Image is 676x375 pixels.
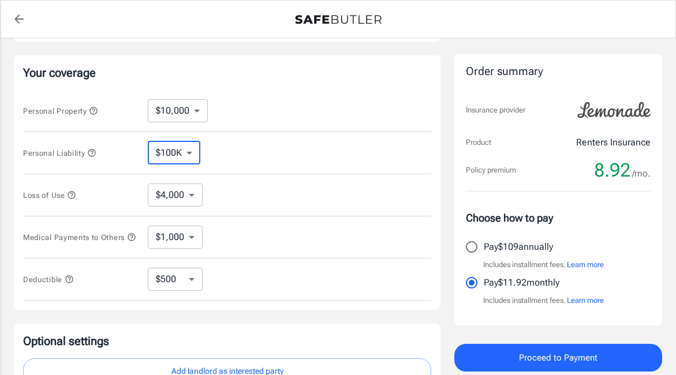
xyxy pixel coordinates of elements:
div: Order summary [466,63,651,80]
button: Loss of Use [23,188,76,202]
img: Back to quotes [295,15,382,24]
span: Proceed to Payment [519,350,597,365]
p: Policy premium [466,164,516,176]
button: Learn more [567,295,604,306]
p: Renters Insurance [576,136,651,149]
button: Deductible [23,272,74,286]
p: Your coverage [23,65,431,81]
button: Learn more [567,259,604,271]
p: Includes installment fees. [483,295,604,306]
button: Personal Property [23,104,98,118]
span: 8.92 [594,159,630,182]
p: Includes installment fees. [483,259,604,271]
a: back to quotes [8,7,31,31]
span: Personal Property [23,107,98,115]
span: Personal Liability [23,149,96,157]
button: Proceed to Payment [454,344,662,372]
p: Pay $11.92 monthly [484,276,559,290]
p: Choose how to pay [466,210,651,226]
p: Pay $109 annually [484,240,553,254]
button: Medical Payments to Others [23,230,136,244]
button: Personal Liability [23,146,96,160]
p: Optional settings [23,333,431,349]
span: /mo. [632,166,651,182]
span: Loss of Use [23,191,76,200]
span: Deductible [23,275,74,284]
span: Medical Payments to Others [23,233,136,242]
p: Product [466,137,491,148]
p: Insurance provider [466,104,525,116]
img: Lemonade [571,94,658,126]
